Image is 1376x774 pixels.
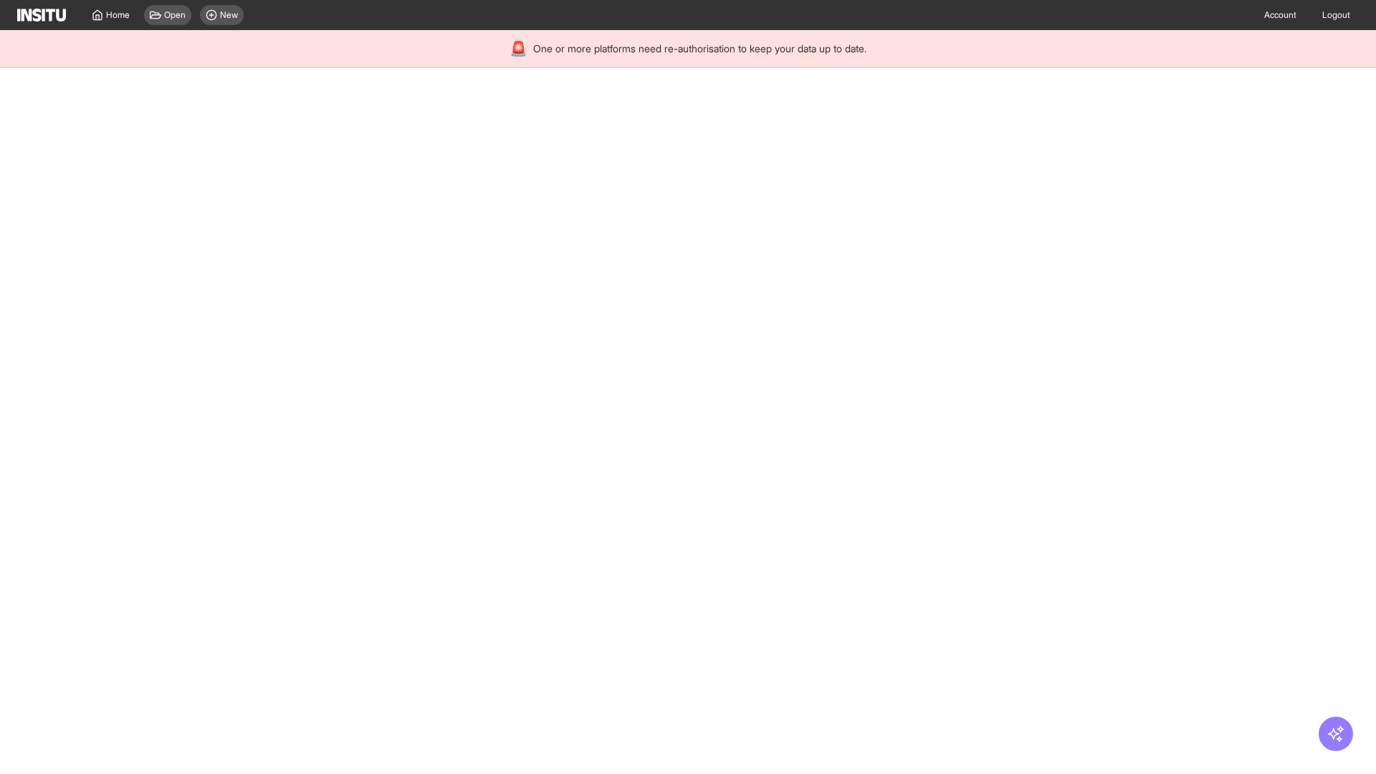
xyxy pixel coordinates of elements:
[510,39,527,59] div: 🚨
[164,9,186,21] span: Open
[17,9,66,21] img: Logo
[106,9,130,21] span: Home
[220,9,238,21] span: New
[533,42,866,56] span: One or more platforms need re-authorisation to keep your data up to date.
